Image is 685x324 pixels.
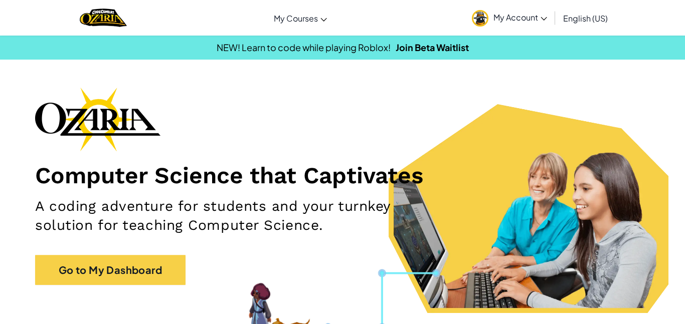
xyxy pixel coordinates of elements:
span: My Account [493,12,547,23]
span: English (US) [563,13,608,24]
img: Ozaria branding logo [35,87,160,151]
img: avatar [472,10,488,27]
h1: Computer Science that Captivates [35,161,650,189]
a: Ozaria by CodeCombat logo [80,8,126,28]
a: English (US) [558,5,613,32]
img: Home [80,8,126,28]
a: Join Beta Waitlist [396,42,469,53]
a: My Account [467,2,552,34]
span: My Courses [274,13,318,24]
a: My Courses [269,5,332,32]
a: Go to My Dashboard [35,255,186,285]
h2: A coding adventure for students and your turnkey solution for teaching Computer Science. [35,197,447,235]
span: NEW! Learn to code while playing Roblox! [217,42,391,53]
